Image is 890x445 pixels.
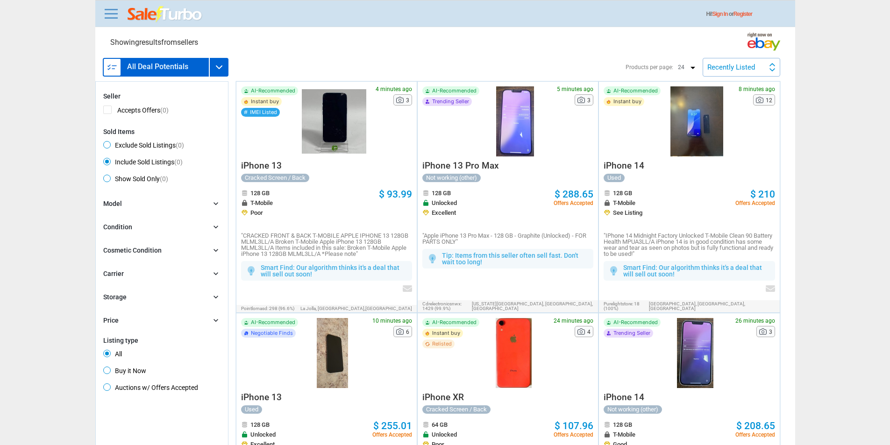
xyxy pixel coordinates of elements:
span: [US_STATE][GEOGRAPHIC_DATA], [GEOGRAPHIC_DATA],[GEOGRAPHIC_DATA] [472,302,593,311]
span: (0) [174,158,183,166]
a: $ 255.01 [373,421,412,431]
p: Smart Find: Our algorithm thinks it's a deal that will sell out soon! [261,264,407,277]
div: Cracked Screen / Back [241,174,309,182]
span: from sellers [161,38,198,47]
span: $ 93.99 [379,189,412,200]
div: Carrier [103,269,124,279]
span: 64 GB [432,422,448,428]
i: chevron_right [211,316,221,325]
div: Sold Items [103,128,221,135]
div: Storage [103,292,127,303]
span: Offers Accepted [735,432,775,438]
div: Products per page: [626,64,673,70]
a: Register [733,11,752,17]
span: Show Sold Only [103,175,168,186]
i: chevron_right [211,246,221,255]
span: 4 minutes ago [376,86,412,92]
span: 3 [587,98,591,103]
span: 8 minutes ago [739,86,775,92]
span: AI-Recommended [432,88,477,93]
div: Not working (other) [422,174,481,182]
div: Used [241,405,262,414]
span: T-Mobile [613,200,635,206]
span: Trending Seller [613,331,650,336]
div: Recently Listed [707,64,755,71]
span: or [729,11,752,17]
img: saleturbo.com - Online Deals and Discount Coupons [128,6,203,23]
span: Offers Accepted [554,200,593,206]
span: 4 [587,329,591,335]
span: iPhone 13 [241,160,282,171]
div: Cosmetic Condition [103,246,162,256]
a: iPhone 13 [241,163,282,170]
span: (0) [160,175,168,183]
span: Unlocked [432,200,457,206]
a: $ 107.96 [555,421,593,431]
div: Price [103,316,119,326]
span: 26 minutes ago [735,318,775,324]
span: 3 [406,98,409,103]
span: 128 GB [613,422,632,428]
span: See Listing [613,210,642,216]
a: iPhone 14 [604,395,644,402]
span: Instant buy [432,331,460,336]
span: (0) [176,141,184,149]
span: Trending Seller [432,99,469,104]
span: La Jolla, [GEOGRAPHIC_DATA],[GEOGRAPHIC_DATA] [300,306,412,311]
i: chevron_right [211,199,221,208]
p: "Apple iPhone 13 Pro Max - 128 GB - Graphite (Unlocked) - FOR PARTS ONLY" [422,233,593,245]
span: $ 255.01 [373,420,412,431]
span: Unlocked [250,431,276,438]
p: 24 [676,62,694,73]
p: Smart Find: Our algorithm thinks it's a deal that will sell out soon! [623,264,770,277]
a: Sign In [712,11,728,17]
div: Used [604,174,625,182]
span: iPhone 14 [604,160,644,171]
span: iPhone 13 [241,392,282,403]
span: 3 [769,329,772,335]
span: 10 minutes ago [372,318,412,324]
span: 6 [406,329,409,335]
span: Offers Accepted [554,432,593,438]
span: iPhone 13 Pro Max [422,160,499,171]
span: Unlocked [432,431,457,438]
a: iPhone 13 [241,395,282,402]
span: Accepts Offers [103,106,169,117]
a: iPhone 14 [604,163,644,170]
i: chevron_right [211,222,221,232]
span: Relisted [432,341,452,346]
a: iPhone XR [422,395,464,402]
span: Poor [250,210,263,216]
i: chevron_right [211,292,221,302]
span: Buy it Now [103,367,146,378]
span: pointlomasd: [241,306,268,311]
span: 298 (96.6%) [269,306,294,311]
a: iPhone 13 Pro Max [422,163,499,170]
span: AI-Recommended [613,320,658,325]
span: purelightstore: [604,301,633,306]
span: $ 210 [750,189,775,200]
a: $ 208.65 [736,421,775,431]
span: AI-Recommended [251,88,295,93]
h3: All Deal Potentials [127,63,188,71]
span: 24 minutes ago [554,318,593,324]
span: T-Mobile [250,200,273,206]
span: Negotiable Finds [251,331,293,336]
span: (0) [160,106,169,114]
a: $ 288.65 [555,190,593,199]
span: AI-Recommended [432,320,477,325]
span: Auctions w/ Offers Accepted [103,383,198,395]
span: 12 [766,98,772,103]
span: AI-Recommended [613,88,658,93]
span: Excellent [432,210,456,216]
span: 128 GB [613,190,632,196]
p: "IPhone 14 Midnight Factory Unlocked T-Mobile Clean 90 Battery Health MPUA3LL/A iPhone 14 is in g... [604,233,775,257]
span: 128 GB [250,422,270,428]
p: "CRACKED FRONT & BACK T-MOBILE APPLE IPHONE 13 128GB MLML3LL/A Broken T-Mobile Apple iPhone 13 12... [241,233,412,257]
div: Listing type [103,337,221,344]
img: envelop icon [403,285,412,292]
span: iPhone 14 [604,392,644,403]
span: Instant buy [251,99,279,104]
span: $ 288.65 [555,189,593,200]
span: $ 107.96 [555,420,593,431]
